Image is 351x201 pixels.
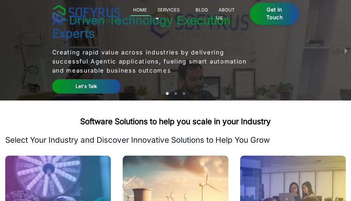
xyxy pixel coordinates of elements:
[250,3,299,25] a: Get in Touch
[5,135,346,145] p: Select Your Industry and Discover Innovative Solutions to Help You Grow
[174,92,177,95] li: slide item 2
[183,92,185,95] li: slide item 3
[155,6,180,22] a: Services 🞃
[5,116,346,127] h2: Software Solutions to help you scale in your Industry
[52,48,258,75] p: Creating rapid value across industries by delivering successful Agentic applications, fueling sma...
[52,5,120,23] img: sofyrus
[52,79,121,94] a: Let's Talk
[193,6,211,14] a: Blog
[216,6,235,22] a: About Us
[166,92,169,95] li: slide item 1
[131,6,150,16] a: Home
